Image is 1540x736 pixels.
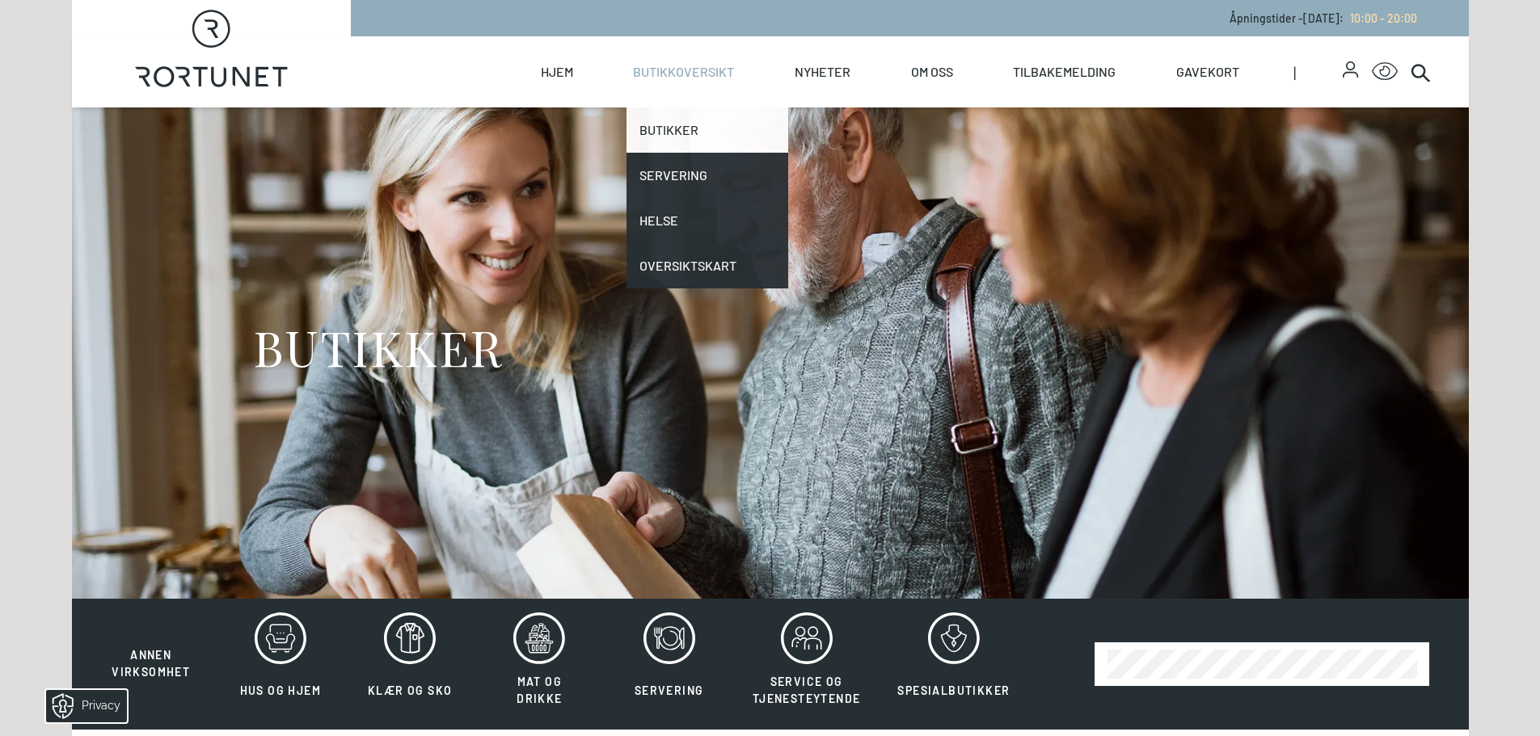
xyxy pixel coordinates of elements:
a: Butikker [627,107,788,153]
a: Butikkoversikt [633,36,734,107]
a: Om oss [911,36,953,107]
span: Mat og drikke [517,675,562,705]
span: 10:00 - 20:00 [1350,11,1417,25]
a: 10:00 - 20:00 [1344,11,1417,25]
button: Mat og drikke [476,612,602,717]
button: Spesialbutikker [880,612,1027,717]
p: Åpningstider - [DATE] : [1230,10,1417,27]
button: Servering [606,612,732,717]
span: Servering [635,683,704,697]
iframe: Manage Preferences [16,684,148,728]
span: Klær og sko [368,683,452,697]
button: Open Accessibility Menu [1372,59,1398,85]
span: Hus og hjem [240,683,321,697]
a: Servering [627,153,788,198]
h1: BUTIKKER [253,317,503,377]
button: Klær og sko [347,612,473,717]
button: Service og tjenesteytende [736,612,878,717]
a: Helse [627,198,788,243]
a: Tilbakemelding [1013,36,1116,107]
span: Spesialbutikker [897,683,1010,697]
span: | [1293,36,1344,107]
span: Service og tjenesteytende [753,675,861,705]
span: Annen virksomhet [112,648,190,679]
a: Oversiktskart [627,243,788,288]
button: Hus og hjem [217,612,344,717]
button: Annen virksomhet [88,612,214,681]
a: Hjem [541,36,573,107]
a: Gavekort [1176,36,1239,107]
a: Nyheter [795,36,850,107]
